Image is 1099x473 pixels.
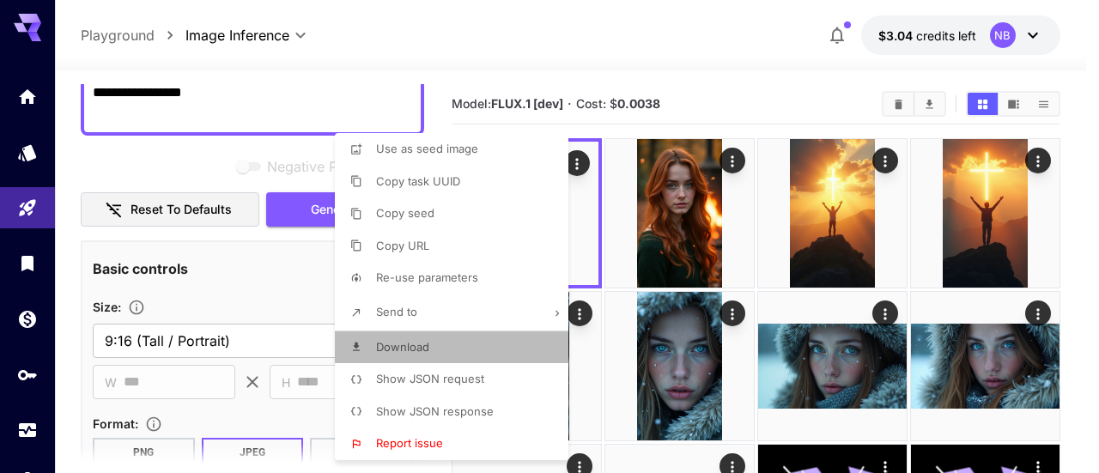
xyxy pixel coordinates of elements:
span: Show JSON request [376,372,484,385]
span: Show JSON response [376,404,494,418]
span: Report issue [376,436,443,450]
span: Download [376,340,429,354]
span: Copy task UUID [376,174,460,188]
span: Send to [376,305,417,318]
span: Re-use parameters [376,270,478,284]
span: Copy seed [376,206,434,220]
span: Copy URL [376,239,429,252]
span: Use as seed image [376,142,478,155]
